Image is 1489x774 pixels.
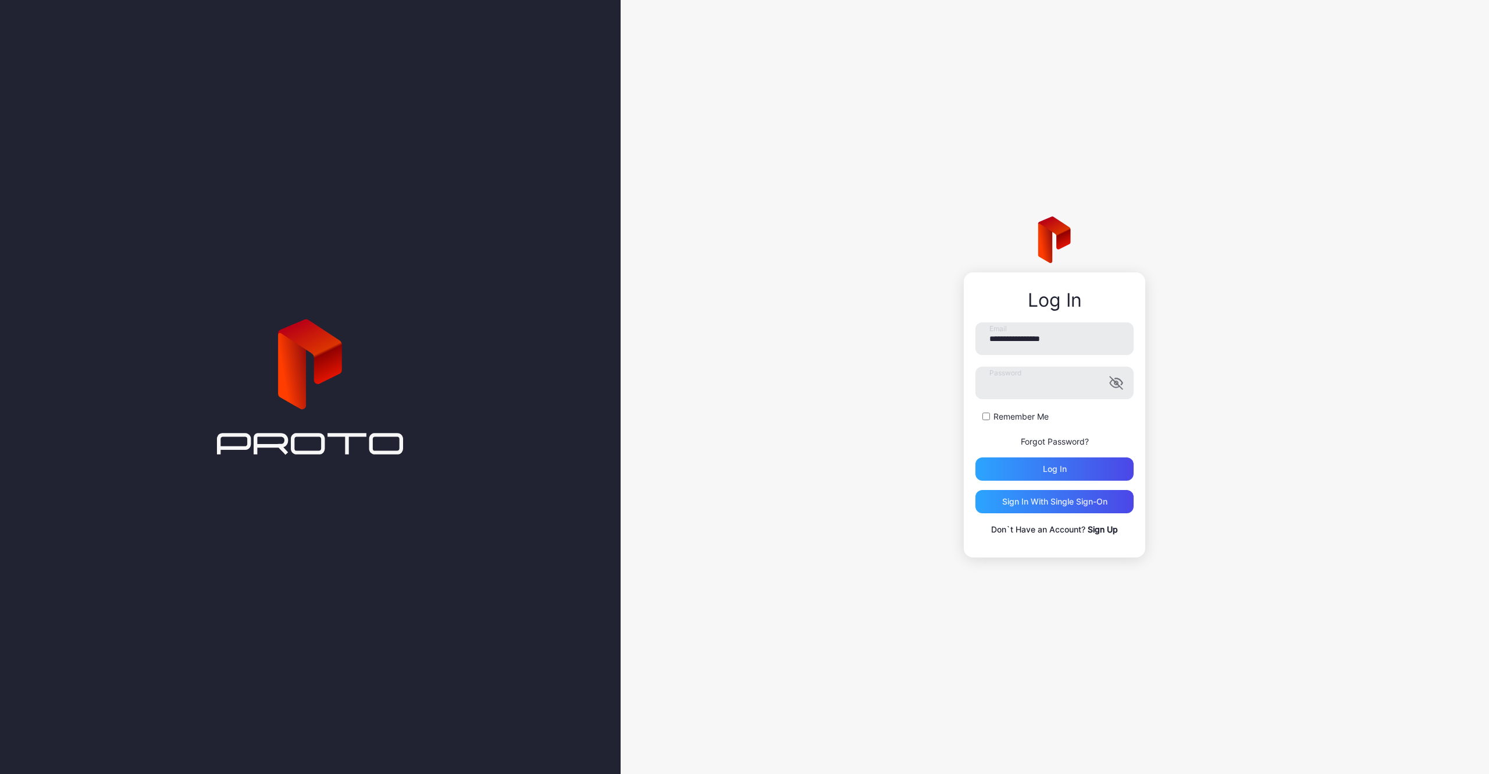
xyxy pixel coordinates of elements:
a: Forgot Password? [1021,436,1089,446]
input: Password [975,367,1134,399]
a: Sign Up [1088,524,1118,534]
input: Email [975,322,1134,355]
div: Log In [975,290,1134,311]
button: Log in [975,457,1134,481]
p: Don`t Have an Account? [975,523,1134,537]
button: Password [1109,376,1123,390]
div: Sign in With Single Sign-On [1002,497,1107,506]
label: Remember Me [993,411,1049,422]
button: Sign in With Single Sign-On [975,490,1134,513]
div: Log in [1043,464,1067,474]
